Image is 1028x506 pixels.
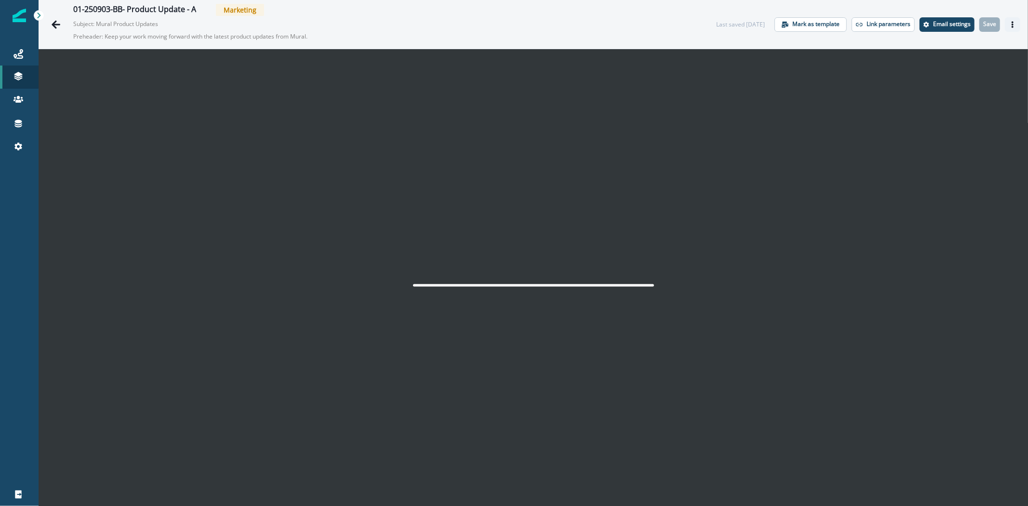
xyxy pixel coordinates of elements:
p: Save [983,21,996,27]
button: Go back [46,15,66,34]
button: Actions [1005,17,1020,32]
p: Link parameters [867,21,910,27]
div: Last saved [DATE] [716,20,765,29]
div: 01-250903-BB- Product Update - A [73,5,196,15]
img: Inflection [13,9,26,22]
button: Save [979,17,1000,32]
span: Marketing [216,4,264,16]
button: Link parameters [852,17,915,32]
button: Mark as template [774,17,847,32]
button: Settings [920,17,975,32]
p: Email settings [933,21,971,27]
p: Mark as template [792,21,840,27]
p: Preheader: Keep your work moving forward with the latest product updates from Mural. [73,28,314,45]
p: Subject: Mural Product Updates [73,16,170,28]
